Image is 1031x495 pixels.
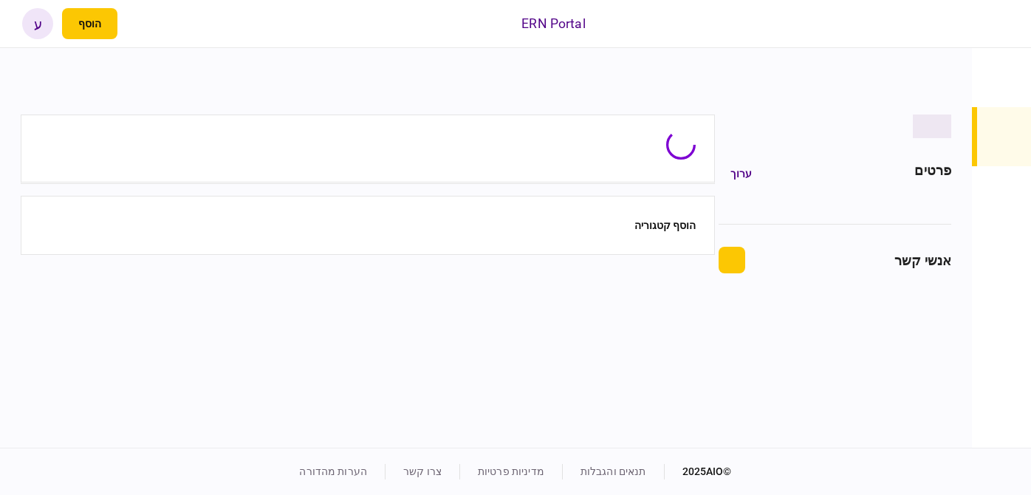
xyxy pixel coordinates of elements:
[22,8,53,39] button: ע
[634,219,696,231] button: הוסף קטגוריה
[62,8,117,39] button: פתח תפריט להוספת לקוח
[894,250,951,270] div: אנשי קשר
[580,465,646,477] a: תנאים והגבלות
[914,160,951,187] div: פרטים
[521,14,585,33] div: ERN Portal
[664,464,732,479] div: © 2025 AIO
[478,465,544,477] a: מדיניות פרטיות
[299,465,367,477] a: הערות מהדורה
[126,8,157,39] button: פתח רשימת התראות
[403,465,442,477] a: צרו קשר
[719,160,764,187] button: ערוך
